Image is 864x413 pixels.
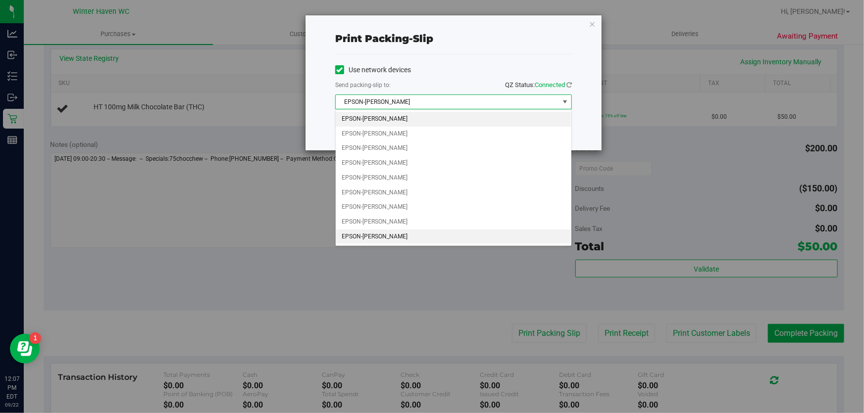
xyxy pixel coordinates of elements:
[336,95,559,109] span: EPSON-[PERSON_NAME]
[336,215,571,229] li: EPSON-[PERSON_NAME]
[336,229,571,244] li: EPSON-[PERSON_NAME]
[336,141,571,156] li: EPSON-[PERSON_NAME]
[336,200,571,215] li: EPSON-[PERSON_NAME]
[335,81,391,90] label: Send packing-slip to:
[505,81,572,89] span: QZ Status:
[336,156,571,171] li: EPSON-[PERSON_NAME]
[336,127,571,141] li: EPSON-[PERSON_NAME]
[336,185,571,200] li: EPSON-[PERSON_NAME]
[559,95,571,109] span: select
[335,65,411,75] label: Use network devices
[535,81,565,89] span: Connected
[10,334,40,364] iframe: Resource center
[336,171,571,185] li: EPSON-[PERSON_NAME]
[29,332,41,344] iframe: Resource center unread badge
[336,112,571,127] li: EPSON-[PERSON_NAME]
[335,33,433,45] span: Print packing-slip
